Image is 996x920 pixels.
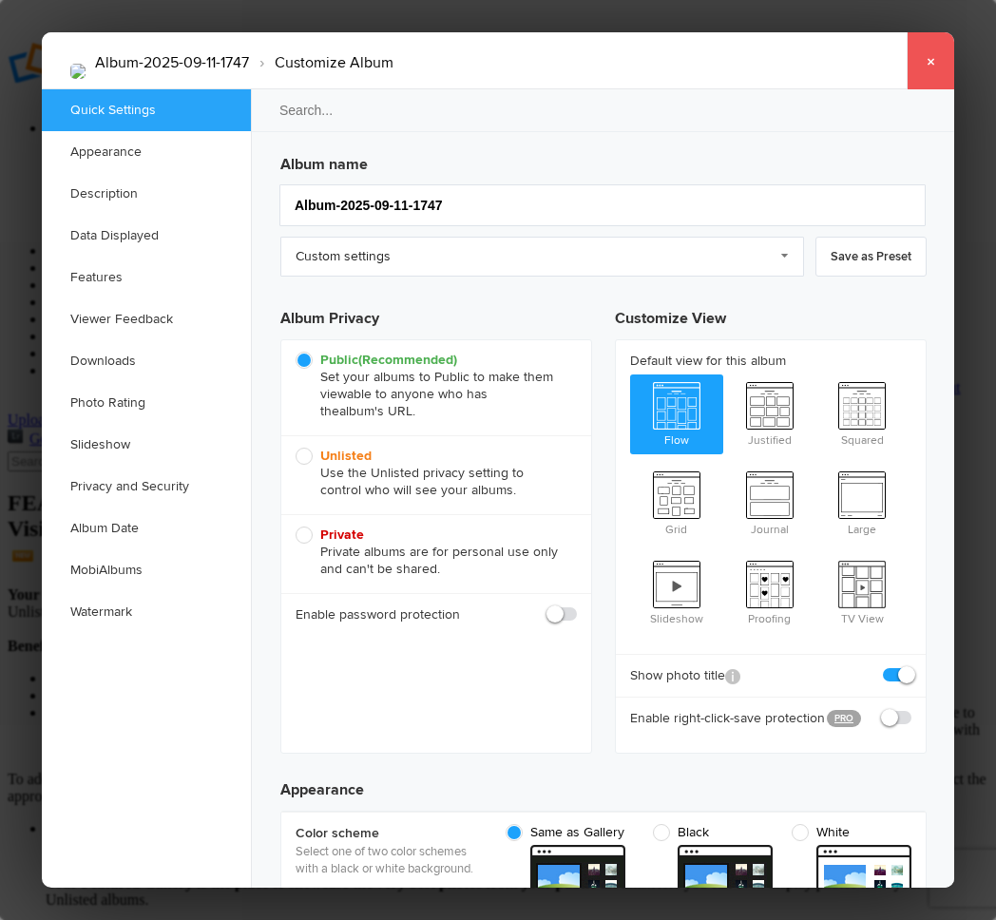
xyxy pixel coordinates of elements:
[653,824,763,841] span: Black
[723,553,816,629] span: Proofing
[296,527,567,578] span: Private albums are for personal use only and can't be shared.
[296,605,460,624] b: Enable password protection
[296,352,567,420] span: Set your albums to Public to make them viewable to anyone who has the
[296,824,486,843] b: Color scheme
[296,448,567,499] span: Use the Unlisted privacy setting to control who will see your albums.
[358,352,457,368] i: (Recommended)
[42,591,251,633] a: Watermark
[42,215,251,257] a: Data Displayed
[792,824,902,841] span: White
[506,824,624,841] span: Same as Gallery
[280,145,927,176] h3: Album name
[42,424,251,466] a: Slideshow
[815,553,909,629] span: TV View
[827,710,861,727] a: PRO
[42,340,251,382] a: Downloads
[42,257,251,298] a: Features
[320,527,364,543] b: Private
[320,352,457,368] b: Public
[630,666,740,685] b: Show photo title
[339,403,415,419] span: album's URL.
[907,32,954,89] a: ×
[42,508,251,549] a: Album Date
[630,352,911,371] b: Default view for this album
[42,173,251,215] a: Description
[42,298,251,340] a: Viewer Feedback
[615,292,927,339] h3: Customize View
[250,88,957,132] input: Search...
[280,237,804,277] a: Custom settings
[296,843,486,877] p: Select one of two color schemes with a black or white background.
[815,374,909,450] span: Squared
[42,382,251,424] a: Photo Rating
[95,47,249,79] li: Album-2025-09-11-1747
[630,464,723,540] span: Grid
[280,763,927,801] h3: Appearance
[42,466,251,508] a: Privacy and Security
[42,89,251,131] a: Quick Settings
[630,553,723,629] span: Slideshow
[815,464,909,540] span: Large
[723,374,816,450] span: Justified
[723,464,816,540] span: Journal
[630,709,813,728] b: Enable right-click-save protection
[70,64,86,79] img: 20160907-_DSC4289_A.jpg
[630,374,723,450] span: Flow
[815,237,927,277] a: Save as Preset
[42,549,251,591] a: MobiAlbums
[280,292,592,339] h3: Album Privacy
[42,131,251,173] a: Appearance
[320,448,372,464] b: Unlisted
[249,47,393,79] li: Customize Album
